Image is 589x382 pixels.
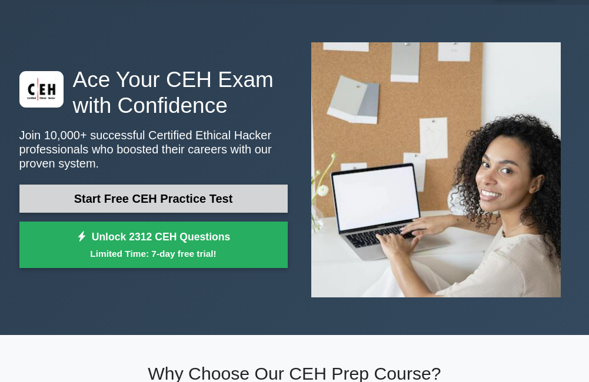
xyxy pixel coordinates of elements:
[19,222,288,269] a: Unlock 2312 CEH QuestionsLimited Time: 7-day free trial!
[19,185,288,213] a: Start Free CEH Practice Test
[34,247,273,260] small: Limited Time: 7-day free trial!
[19,66,288,119] h1: Ace Your CEH Exam with Confidence
[19,128,288,170] p: Join 10,000+ successful Certified Ethical Hacker professionals who boosted their careers with our...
